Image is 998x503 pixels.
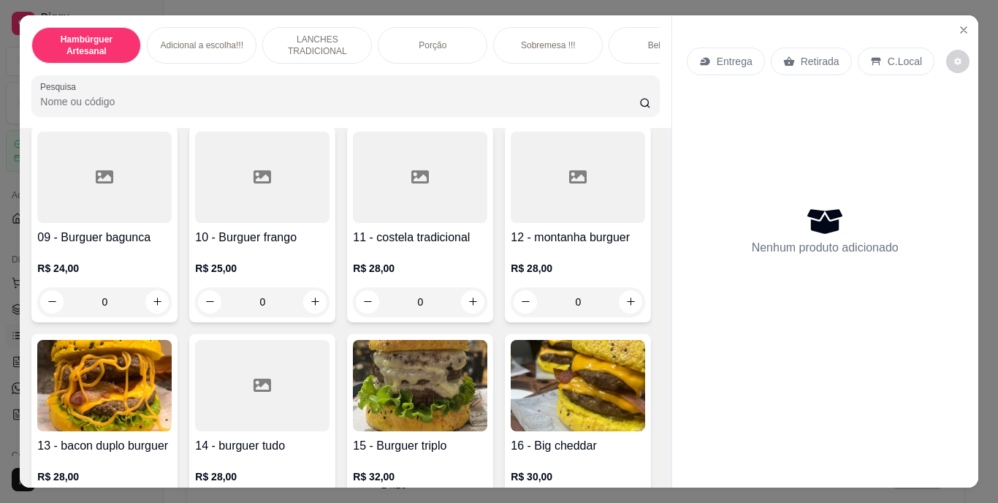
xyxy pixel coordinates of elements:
img: product-image [353,340,487,431]
p: R$ 25,00 [195,261,330,276]
p: Nenhum produto adicionado [752,239,899,257]
p: R$ 28,00 [353,261,487,276]
img: product-image [511,340,645,431]
p: Porção [419,39,446,51]
h4: 16 - Big cheddar [511,437,645,455]
p: R$ 28,00 [511,261,645,276]
p: R$ 30,00 [511,469,645,484]
p: Hambúrguer Artesanal [44,34,129,57]
p: LANCHES TRADICIONAL [275,34,359,57]
button: decrease-product-quantity [198,290,221,314]
button: Close [952,18,975,42]
h4: 10 - Burguer frango [195,229,330,246]
p: R$ 24,00 [37,261,172,276]
button: increase-product-quantity [619,290,642,314]
h4: 13 - bacon duplo burguer [37,437,172,455]
button: decrease-product-quantity [356,290,379,314]
button: increase-product-quantity [303,290,327,314]
button: decrease-product-quantity [946,50,970,73]
button: decrease-product-quantity [40,290,64,314]
input: Pesquisa [40,94,639,109]
p: C.Local [888,54,922,69]
button: decrease-product-quantity [514,290,537,314]
h4: 15 - Burguer triplo [353,437,487,455]
h4: 09 - Burguer bagunca [37,229,172,246]
p: R$ 28,00 [195,469,330,484]
p: Entrega [717,54,753,69]
p: Sobremesa !!! [521,39,576,51]
img: product-image [37,340,172,431]
h4: 11 - costela tradicional [353,229,487,246]
button: increase-product-quantity [461,290,484,314]
h4: 12 - montanha burguer [511,229,645,246]
p: R$ 32,00 [353,469,487,484]
p: Bebidas [648,39,679,51]
p: R$ 28,00 [37,469,172,484]
p: Adicional a escolha!!! [161,39,243,51]
button: increase-product-quantity [145,290,169,314]
label: Pesquisa [40,80,81,93]
h4: 14 - burguer tudo [195,437,330,455]
p: Retirada [801,54,839,69]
